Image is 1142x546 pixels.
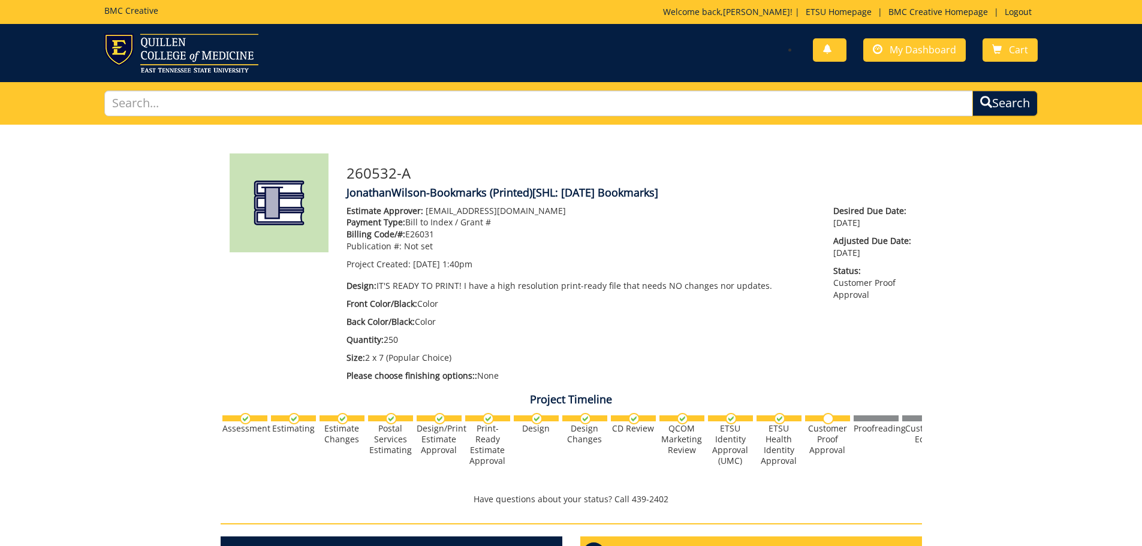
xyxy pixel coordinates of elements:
[833,235,912,247] span: Adjusted Due Date:
[999,6,1038,17] a: Logout
[346,316,816,328] p: Color
[659,423,704,455] div: QCOM Marketing Review
[104,91,974,116] input: Search...
[346,240,402,252] span: Publication #:
[346,352,365,363] span: Size:
[346,228,816,240] p: E26031
[404,240,433,252] span: Not set
[833,205,912,229] p: [DATE]
[677,413,688,424] img: checkmark
[723,6,790,17] a: [PERSON_NAME]
[346,187,913,199] h4: JonathanWilson-Bookmarks (Printed)
[346,298,816,310] p: Color
[346,370,816,382] p: None
[230,153,329,252] img: Product featured image
[833,235,912,259] p: [DATE]
[346,334,816,346] p: 250
[628,413,640,424] img: checkmark
[288,413,300,424] img: checkmark
[708,423,753,466] div: ETSU Identity Approval (UMC)
[346,258,411,270] span: Project Created:
[800,6,878,17] a: ETSU Homepage
[1009,43,1028,56] span: Cart
[483,413,494,424] img: checkmark
[580,413,591,424] img: checkmark
[346,205,816,217] p: [EMAIL_ADDRESS][DOMAIN_NAME]
[833,265,912,301] p: Customer Proof Approval
[805,423,850,455] div: Customer Proof Approval
[902,423,947,445] div: Customer Edits
[757,423,801,466] div: ETSU Health Identity Approval
[221,394,922,406] h4: Project Timeline
[346,216,405,228] span: Payment Type:
[346,280,376,291] span: Design:
[346,165,913,181] h3: 260532-A
[774,413,785,424] img: checkmark
[346,370,477,381] span: Please choose finishing options::
[346,334,384,345] span: Quantity:
[368,423,413,455] div: Postal Services Estimating
[972,91,1038,116] button: Search
[562,423,607,445] div: Design Changes
[434,413,445,424] img: checkmark
[271,423,316,434] div: Estimating
[890,43,956,56] span: My Dashboard
[465,423,510,466] div: Print-Ready Estimate Approval
[854,423,899,434] div: Proofreading
[385,413,397,424] img: checkmark
[346,352,816,364] p: 2 x 7 (Popular Choice)
[320,423,364,445] div: Estimate Changes
[725,413,737,424] img: checkmark
[822,413,834,424] img: no
[104,6,158,15] h5: BMC Creative
[663,6,1038,18] p: Welcome back, ! | | |
[833,205,912,217] span: Desired Due Date:
[833,265,912,277] span: Status:
[222,423,267,434] div: Assessment
[983,38,1038,62] a: Cart
[417,423,462,455] div: Design/Print Estimate Approval
[611,423,656,434] div: CD Review
[346,316,415,327] span: Back Color/Black:
[240,413,251,424] img: checkmark
[863,38,966,62] a: My Dashboard
[514,423,559,434] div: Design
[346,205,423,216] span: Estimate Approver:
[882,6,994,17] a: BMC Creative Homepage
[531,413,543,424] img: checkmark
[337,413,348,424] img: checkmark
[346,216,816,228] p: Bill to Index / Grant #
[532,185,658,200] span: [SHL: [DATE] Bookmarks]
[221,493,922,505] p: Have questions about your status? Call 439-2402
[346,280,816,292] p: IT'S READY TO PRINT! I have a high resolution print-ready file that needs NO changes nor updates.
[413,258,472,270] span: [DATE] 1:40pm
[104,34,258,73] img: ETSU logo
[346,298,417,309] span: Front Color/Black:
[346,228,405,240] span: Billing Code/#:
